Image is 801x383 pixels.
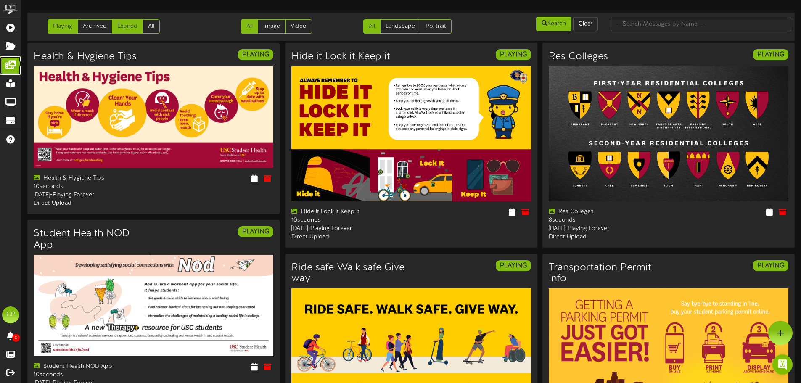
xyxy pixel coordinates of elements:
[549,233,662,241] div: Direct Upload
[380,19,420,34] a: Landscape
[363,19,381,34] a: All
[34,174,147,182] div: Health & Hygiene Tips
[536,17,571,31] button: Search
[291,216,405,225] div: 10 seconds
[757,51,784,58] strong: PLAYING
[500,51,527,58] strong: PLAYING
[34,51,137,62] h3: Health & Hygiene Tips
[34,199,147,208] div: Direct Upload
[549,208,662,216] div: Res Colleges
[242,228,269,235] strong: PLAYING
[772,354,793,375] div: Open Intercom Messenger
[291,233,405,241] div: Direct Upload
[549,216,662,225] div: 8 seconds
[291,262,405,285] h3: Ride safe Walk safe Give way
[549,51,608,62] h3: Res Colleges
[549,225,662,233] div: [DATE] - Playing Forever
[757,262,784,269] strong: PLAYING
[34,228,147,251] h3: Student Health NOD App
[112,19,143,34] a: Expired
[549,262,662,285] h3: Transportation Permit Info
[241,19,258,34] a: All
[611,17,791,31] input: -- Search Messages by Name --
[258,19,286,34] a: Image
[291,208,405,216] div: Hide it Lock it Keep it
[34,362,147,371] div: Student Health NOD App
[34,255,273,356] img: 8d0fa12d-20cf-4f3b-832a-7675f361d72e.jpg
[12,334,20,342] span: 0
[291,51,390,62] h3: Hide it Lock it Keep it
[285,19,312,34] a: Video
[34,191,147,199] div: [DATE] - Playing Forever
[34,182,147,191] div: 10 seconds
[77,19,112,34] a: Archived
[2,306,19,323] div: CP
[34,66,273,167] img: 69bb3e77-2405-4214-bb11-12b0dc5b5bab.jpg
[420,19,452,34] a: Portrait
[549,66,788,201] img: f7eff15c-4c10-4634-a52a-51a7573c35cc.jpg
[500,262,527,269] strong: PLAYING
[143,19,160,34] a: All
[573,17,598,31] button: Clear
[34,371,147,379] div: 10 seconds
[291,225,405,233] div: [DATE] - Playing Forever
[48,19,78,34] a: Playing
[291,66,531,201] img: 8078fc3a-9f9a-453f-b3b5-2c4b3ff7310e.png
[242,51,269,58] strong: PLAYING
